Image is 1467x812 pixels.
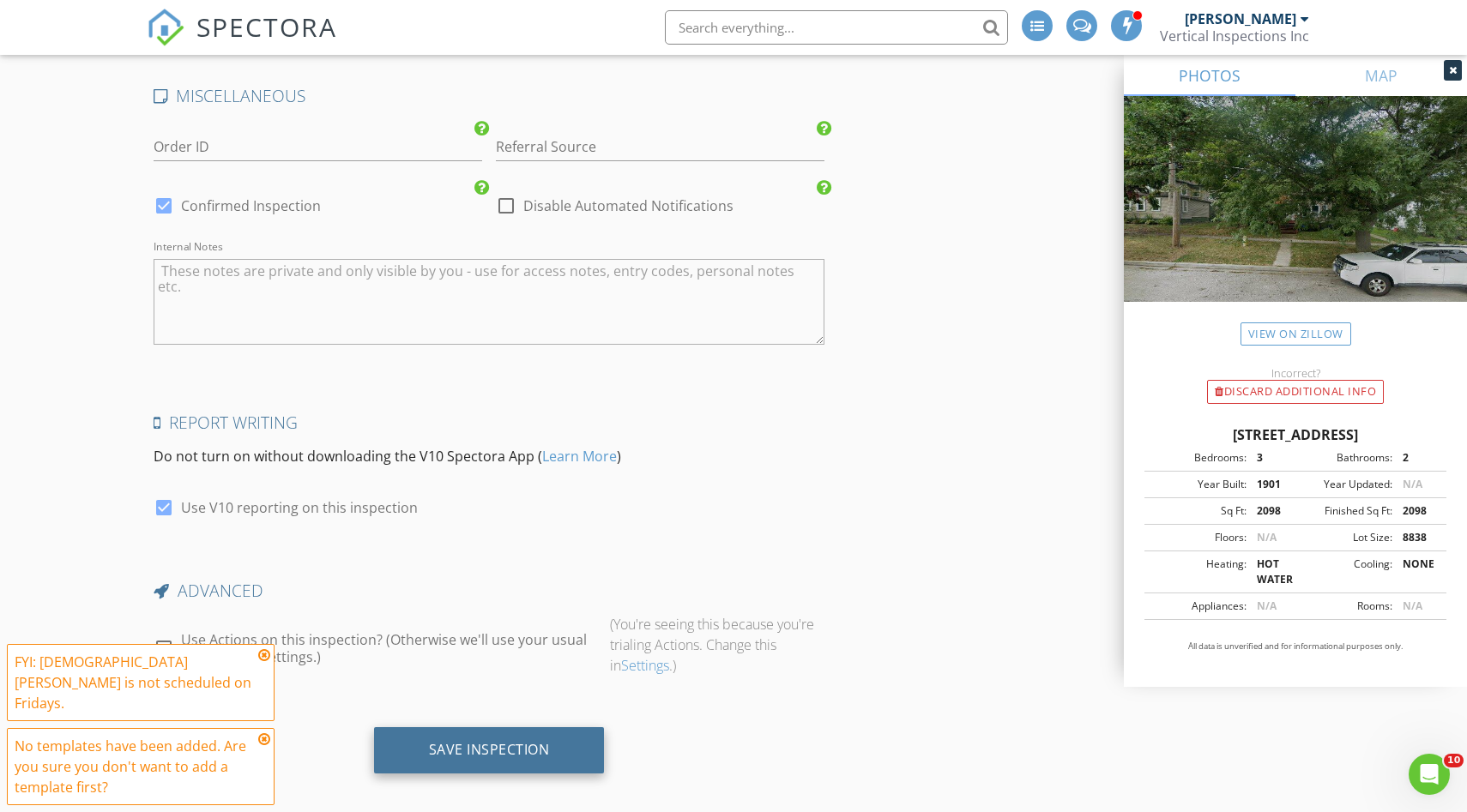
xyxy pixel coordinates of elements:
h4: MISCELLANEOUS [154,85,824,107]
span: 10 [1444,754,1464,767]
a: PHOTOS [1124,55,1295,96]
span: N/A [1403,598,1422,613]
div: HOT WATER [1247,556,1295,587]
span: N/A [1257,598,1277,613]
div: Lot Size: [1295,530,1392,545]
a: View on Zillow [1241,322,1351,346]
div: FYI: [DEMOGRAPHIC_DATA][PERSON_NAME] is not scheduled on Fridays. [15,652,253,713]
div: [PERSON_NAME] [1185,10,1296,27]
span: N/A [1403,477,1422,491]
p: Do not turn on without downloading the V10 Spectora App ( ) [154,446,824,466]
div: Floors: [1150,530,1247,545]
div: 2098 [1247,503,1295,519]
div: Appliances: [1150,598,1247,614]
textarea: Internal Notes [154,259,824,345]
div: Rooms: [1295,598,1392,614]
div: 8838 [1392,530,1441,545]
label: Disable Automated Notifications [523,197,733,214]
div: Finished Sq Ft: [1295,503,1392,519]
iframe: Intercom live chat [1409,754,1450,795]
div: (You're seeing this because you're trialing Actions. Change this in .) [603,614,831,686]
div: Vertical Inspections Inc [1160,27,1309,45]
img: The Best Home Inspection Software - Spectora [147,9,184,46]
p: All data is unverified and for informational purposes only. [1144,641,1446,653]
div: 3 [1247,450,1295,466]
input: Referral Source [496,133,824,161]
div: Bedrooms: [1150,450,1247,466]
div: [STREET_ADDRESS] [1144,424,1446,445]
a: Settings [621,656,669,675]
div: Discard Additional info [1207,380,1384,404]
div: 1901 [1247,477,1295,492]
div: Year Updated: [1295,477,1392,492]
h4: Advanced [154,580,824,602]
span: N/A [1257,530,1277,544]
div: 2098 [1392,503,1441,519]
div: No templates have been added. Are you sure you don't want to add a template first? [15,736,253,797]
div: Sq Ft: [1150,503,1247,519]
div: 2 [1392,450,1441,466]
label: Confirmed Inspection [181,197,321,214]
div: Incorrect? [1124,366,1467,380]
div: Save Inspection [429,741,550,758]
h4: Report Writing [154,412,824,434]
a: SPECTORA [147,23,337,59]
div: Year Built: [1150,477,1247,492]
img: streetview [1124,96,1467,343]
a: MAP [1295,55,1467,96]
div: Heating: [1150,556,1247,587]
input: Search everything... [665,10,1008,45]
div: Cooling: [1295,556,1392,587]
label: Use V10 reporting on this inspection [181,499,418,516]
a: Learn More [542,447,617,466]
div: Bathrooms: [1295,450,1392,466]
div: NONE [1392,556,1441,587]
span: SPECTORA [196,9,337,45]
label: Use Actions on this inspection? (Otherwise we'll use your usual Automation settings.) [181,631,596,665]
